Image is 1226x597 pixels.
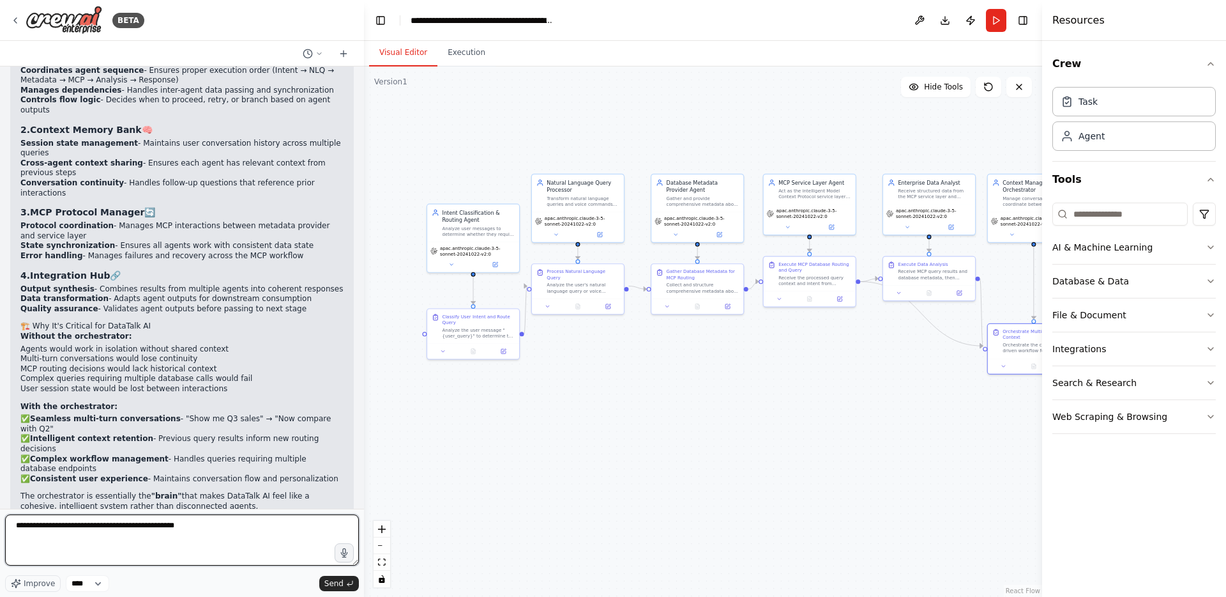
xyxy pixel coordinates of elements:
strong: Manages dependencies [20,86,122,95]
nav: breadcrumb [411,14,554,27]
div: Tools [1052,198,1216,444]
button: No output available [562,302,594,311]
strong: Data transformation [20,294,109,303]
div: Context Manager & Orchestrator [1003,179,1075,194]
p: The orchestrator is essentially the that makes DataTalk AI feel like a cohesive, intelligent syst... [20,492,344,511]
div: Natural Language Query Processor [547,179,619,194]
li: - Ensures each agent has relevant context from previous steps [20,159,344,178]
div: Intent Classification & Routing Agent [442,209,515,224]
li: MCP routing decisions would lack historical context [20,364,344,375]
img: Logo [26,6,102,35]
div: Crew [1052,82,1216,161]
span: Hide Tools [924,82,963,92]
h3: 2. 🧠 [20,123,344,136]
button: Web Scraping & Browsing [1052,400,1216,433]
li: - Maintains user conversation history across multiple queries [20,139,344,159]
strong: Session state management [20,139,138,148]
button: Integrations [1052,332,1216,366]
h4: Resources [1052,13,1105,28]
strong: Intelligent context retention [30,434,153,443]
button: Open in side panel [490,347,516,356]
li: - Adapts agent outputs for downstream consumption [20,294,344,304]
strong: Seamless multi-turn conversations [30,414,181,423]
strong: Protocol coordination [20,221,114,230]
li: Multi-turn conversations would lose continuity [20,354,344,364]
button: Open in side panel [946,288,972,297]
span: Improve [24,578,55,589]
button: No output available [1018,362,1050,371]
h3: 4. 🔗 [20,269,344,282]
strong: Consistent user experience [30,474,148,483]
button: Send [319,576,359,591]
button: Open in side panel [595,302,621,311]
g: Edge from 138033db-14f6-494f-bcb1-57c4be2e11f6 to 4e433ee7-e776-4cf1-bc81-74137d3d50a6 [693,247,701,260]
div: Classify User Intent and Route QueryAnalyze the user message "{user_query}" to determine the inte... [427,308,520,359]
button: Execution [437,40,496,66]
li: - Ensures proper execution order (Intent → NLQ → Metadata → MCP → Analysis → Response) [20,66,344,86]
li: Complex queries requiring multiple database calls would fail [20,374,344,384]
button: Start a new chat [333,46,354,61]
div: Database Metadata Provider Agent [667,179,739,194]
div: Gather Database Metadata for MCP RoutingCollect and structure comprehensive metadata about all av... [651,263,744,314]
div: React Flow controls [374,521,390,587]
div: Version 1 [374,77,407,87]
li: - Decides when to proceed, retry, or branch based on agent outputs [20,95,344,115]
strong: Controls flow logic [20,95,101,104]
div: Execute Data Analysis [898,261,948,267]
button: Open in side panel [579,230,621,239]
button: Search & Research [1052,366,1216,399]
span: apac.anthropic.claude-3-5-sonnet-20241022-v2:0 [440,245,516,258]
div: MCP Service Layer Agent [778,179,851,187]
button: No output available [913,288,945,297]
g: Edge from 697678ce-777a-4122-b616-31c71cdad66e to 24dca699-d068-48aa-b592-615f3b8a7bb9 [860,278,983,350]
div: Intent Classification & Routing AgentAnalyze user messages to determine whether they require data... [427,204,520,273]
div: Database Metadata Provider AgentGather and provide comprehensive metadata about available databas... [651,174,744,243]
span: Send [324,578,344,589]
span: apac.anthropic.claude-3-5-sonnet-20241022-v2:0 [896,208,972,220]
button: No output available [681,302,713,311]
div: Agent [1078,130,1105,143]
g: Edge from 4e433ee7-e776-4cf1-bc81-74137d3d50a6 to 697678ce-777a-4122-b616-31c71cdad66e [748,278,759,293]
button: Open in side panel [827,295,852,304]
button: Open in side panel [698,230,740,239]
button: Open in side panel [810,222,852,231]
div: Manage conversation context, coordinate between agents, and ensure seamless workflow orchestratio... [1003,196,1075,208]
div: Transform natural language queries and voice commands into structured, actionable data requests f... [547,196,619,208]
button: Hide right sidebar [1014,12,1032,29]
li: - Combines results from multiple agents into coherent responses [20,284,344,295]
div: MCP Service Layer AgentAct as the intelligent Model Context Protocol service layer that analyzes ... [763,174,856,236]
button: Database & Data [1052,265,1216,298]
div: Classify User Intent and Route Query [442,314,515,326]
h3: 3. 🔄 [20,206,344,219]
button: zoom in [374,521,390,538]
button: Click to speak your automation idea [335,543,354,562]
li: - Manages failures and recovery across the MCP workflow [20,251,344,261]
g: Edge from 73cbcfef-c7b9-444f-912b-2389dc568a40 to 9e29f563-0b61-4935-9efb-d7d34ad50170 [574,247,582,260]
strong: Conversation continuity [20,178,124,187]
li: ✅ - Previous query results inform new routing decisions [20,434,344,454]
strong: State synchronization [20,241,115,250]
button: AI & Machine Learning [1052,231,1216,264]
div: Analyze the user's natural language query or voice command: "{user_query}". Extract key intent, e... [547,282,619,294]
button: Crew [1052,46,1216,82]
strong: Integration Hub [30,270,110,281]
strong: Coordinates agent sequence [20,66,144,75]
a: React Flow attribution [1006,587,1040,594]
div: Analyze user messages to determine whether they require database querying or can be answered dire... [442,225,515,237]
g: Edge from 28ceb744-1efa-451f-87fb-43a0882ab83c to 24dca699-d068-48aa-b592-615f3b8a7bb9 [1030,247,1038,320]
h2: 🏗️ Why It's Critical for DataTalk AI [20,322,344,332]
li: - Validates agent outputs before passing to next stage [20,304,344,314]
li: ✅ - Maintains conversation flow and personalization [20,474,344,485]
div: Execute Data AnalysisReceive MCP query results and database metadata, then perform advanced analy... [882,256,976,301]
button: Hide Tools [901,77,971,97]
strong: "brain" [151,492,182,500]
li: User session state would be lost between interactions [20,384,344,394]
li: - Handles follow-up questions that reference prior interactions [20,178,344,198]
div: Orchestrate Multi-Agent ContextOrchestrate the complete MCP-driven workflow for "{user_query}", m... [987,323,1080,375]
button: Open in side panel [1034,230,1077,239]
div: Enterprise Data Analyst [898,179,971,187]
div: Natural Language Query ProcessorTransform natural language queries and voice commands into struct... [531,174,624,243]
button: toggle interactivity [374,571,390,587]
div: Collect and structure comprehensive metadata about all available database endpoints for "{data_so... [667,282,739,294]
div: Gather Database Metadata for MCP Routing [667,268,739,281]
